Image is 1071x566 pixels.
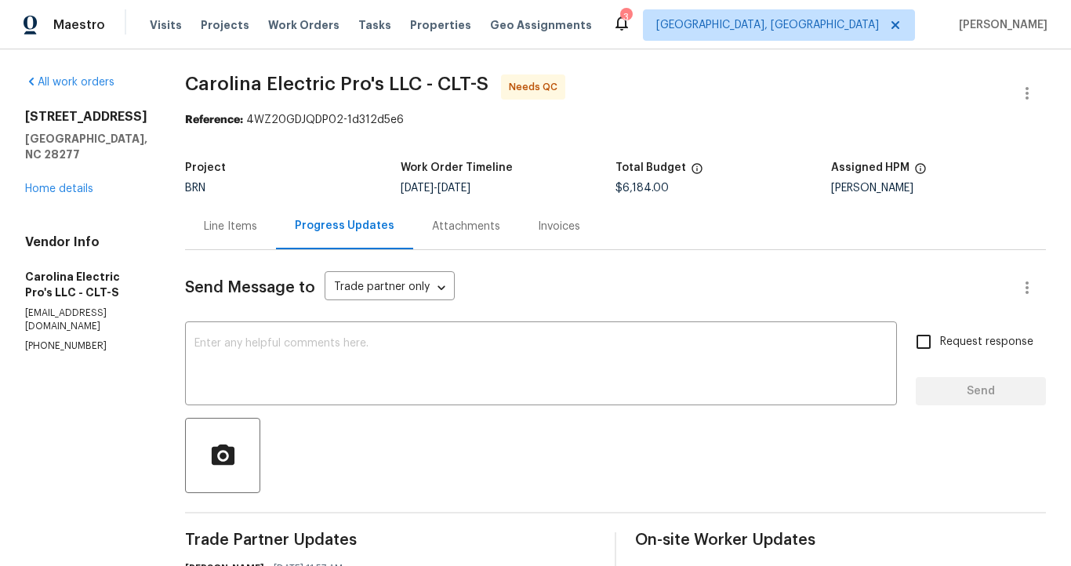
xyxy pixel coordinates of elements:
[25,109,147,125] h2: [STREET_ADDRESS]
[615,162,686,173] h5: Total Budget
[831,162,909,173] h5: Assigned HPM
[25,307,147,333] p: [EMAIL_ADDRESS][DOMAIN_NAME]
[204,219,257,234] div: Line Items
[538,219,580,234] div: Invoices
[401,162,513,173] h5: Work Order Timeline
[401,183,470,194] span: -
[410,17,471,33] span: Properties
[25,131,147,162] h5: [GEOGRAPHIC_DATA], NC 28277
[185,183,205,194] span: BRN
[656,17,879,33] span: [GEOGRAPHIC_DATA], [GEOGRAPHIC_DATA]
[25,77,114,88] a: All work orders
[358,20,391,31] span: Tasks
[914,162,927,183] span: The hpm assigned to this work order.
[185,74,488,93] span: Carolina Electric Pro's LLC - CLT-S
[635,532,1046,548] span: On-site Worker Updates
[25,269,147,300] h5: Carolina Electric Pro's LLC - CLT-S
[25,234,147,250] h4: Vendor Info
[615,183,669,194] span: $6,184.00
[437,183,470,194] span: [DATE]
[201,17,249,33] span: Projects
[432,219,500,234] div: Attachments
[490,17,592,33] span: Geo Assignments
[401,183,434,194] span: [DATE]
[25,339,147,353] p: [PHONE_NUMBER]
[691,162,703,183] span: The total cost of line items that have been proposed by Opendoor. This sum includes line items th...
[185,112,1046,128] div: 4WZ20GDJQDP02-1d312d5e6
[185,114,243,125] b: Reference:
[509,79,564,95] span: Needs QC
[953,17,1047,33] span: [PERSON_NAME]
[185,280,315,296] span: Send Message to
[185,162,226,173] h5: Project
[325,275,455,301] div: Trade partner only
[295,218,394,234] div: Progress Updates
[940,334,1033,350] span: Request response
[150,17,182,33] span: Visits
[185,532,596,548] span: Trade Partner Updates
[268,17,339,33] span: Work Orders
[620,9,631,25] div: 3
[831,183,1047,194] div: [PERSON_NAME]
[25,183,93,194] a: Home details
[53,17,105,33] span: Maestro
